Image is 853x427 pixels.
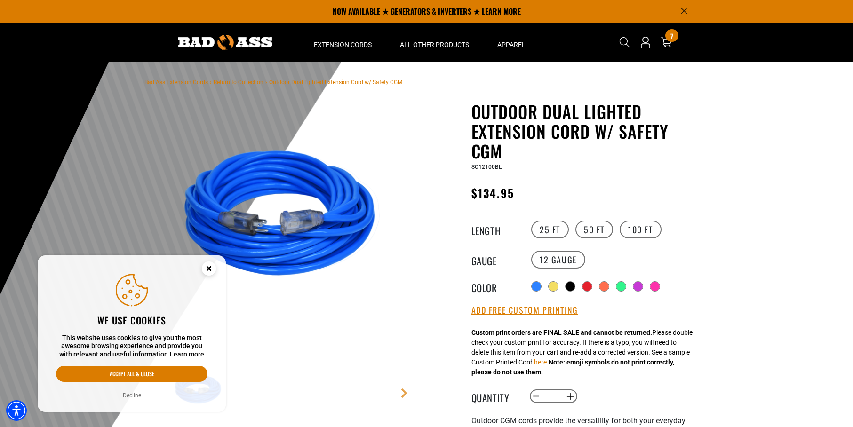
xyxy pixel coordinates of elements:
button: here [534,357,547,367]
a: Next [399,388,409,398]
span: › [210,79,212,86]
span: $134.95 [471,184,515,201]
button: Decline [120,391,144,400]
a: Return to Collection [214,79,263,86]
strong: Note: emoji symbols do not print correctly, please do not use them. [471,358,674,376]
strong: Custom print orders are FINAL SALE and cannot be returned. [471,329,652,336]
legend: Length [471,223,518,236]
button: Close this option [192,255,226,285]
legend: Color [471,280,518,293]
a: Open this option [638,23,653,62]
span: Apparel [497,40,526,49]
summary: Extension Cords [300,23,386,62]
span: 7 [670,32,673,40]
a: This website uses cookies to give you the most awesome browsing experience and provide you with r... [170,350,204,358]
span: Extension Cords [314,40,372,49]
label: 50 FT [575,221,613,238]
label: 25 FT [531,221,569,238]
summary: Apparel [483,23,540,62]
summary: All Other Products [386,23,483,62]
h1: Outdoor Dual Lighted Extension Cord w/ Safety CGM [471,102,702,161]
p: This website uses cookies to give you the most awesome browsing experience and provide you with r... [56,334,207,359]
img: Blue [172,103,399,330]
nav: breadcrumbs [144,76,402,87]
button: Accept all & close [56,366,207,382]
div: Please double check your custom print for accuracy. If there is a typo, you will need to delete t... [471,328,693,377]
span: All Other Products [400,40,469,49]
aside: Cookie Consent [38,255,226,412]
div: Accessibility Menu [6,400,27,421]
summary: Search [617,35,632,50]
span: › [265,79,267,86]
label: Quantity [471,390,518,403]
h2: We use cookies [56,314,207,326]
label: 100 FT [620,221,662,238]
label: 12 Gauge [531,251,585,269]
button: Add Free Custom Printing [471,305,578,316]
img: Bad Ass Extension Cords [178,35,272,50]
legend: Gauge [471,253,518,266]
span: SC12100BL [471,164,502,170]
a: Bad Ass Extension Cords [144,79,208,86]
span: Outdoor Dual Lighted Extension Cord w/ Safety CGM [269,79,402,86]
